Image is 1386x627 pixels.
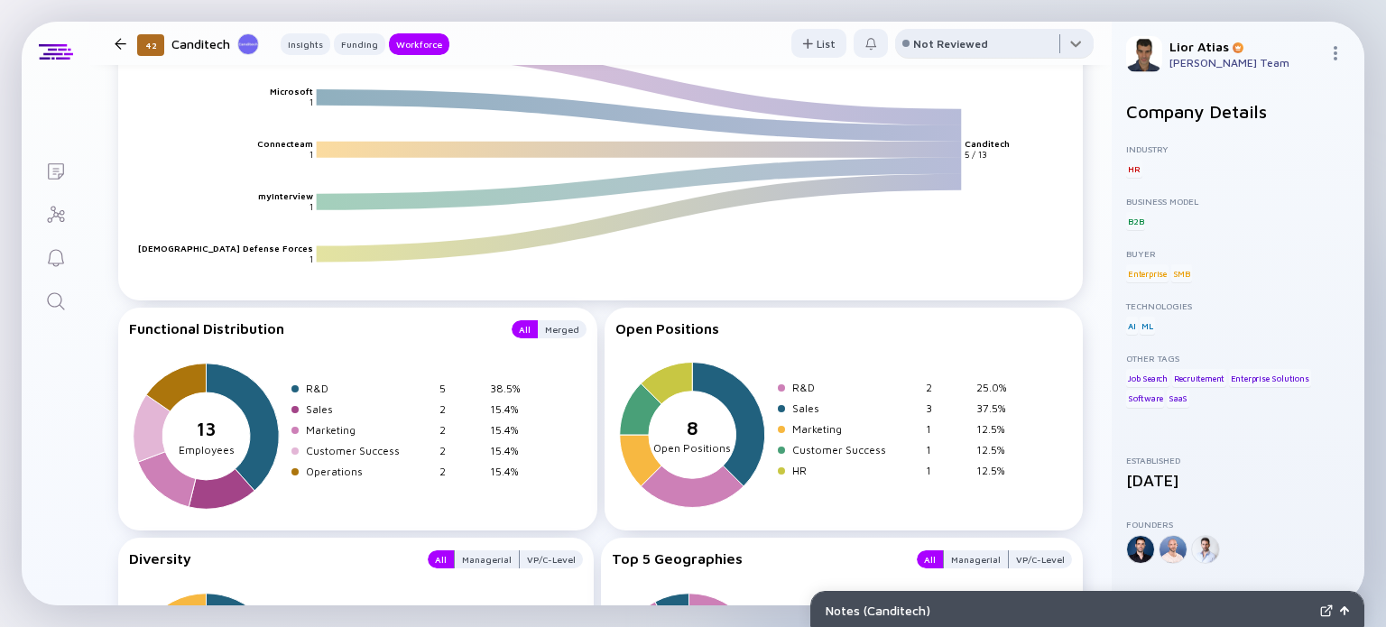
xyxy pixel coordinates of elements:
a: Investor Map [22,191,89,235]
div: [DATE] [1126,471,1350,490]
div: Not Reviewed [913,37,988,51]
text: 1 [310,201,313,212]
text: Connecteam [257,138,313,149]
div: Operations [306,465,432,478]
div: HR [792,464,919,477]
div: Notes ( Canditech ) [826,603,1313,618]
button: Funding [334,33,385,55]
div: 37.5% [976,401,1020,415]
div: 38.5% [490,382,533,395]
h2: Company Details [1126,101,1350,122]
div: ML [1140,317,1155,335]
div: [PERSON_NAME] Team [1169,56,1321,69]
a: Search [22,278,89,321]
div: Marketing [306,423,432,437]
a: Lists [22,148,89,191]
text: myInterview [258,190,313,201]
div: Managerial [944,550,1008,568]
div: Job Search [1126,369,1169,387]
div: Diversity [129,550,410,568]
div: Software [1126,390,1164,408]
div: Sales [792,401,919,415]
div: Other Tags [1126,353,1350,364]
div: 15.4% [490,444,533,457]
div: 5 [439,382,483,395]
div: Open Positions [615,320,1073,337]
div: Buyer [1126,248,1350,259]
div: Customer Success [792,443,919,456]
div: Insights [281,35,330,53]
div: Established [1126,455,1350,466]
button: VP/C-Level [1009,550,1072,568]
div: 2 [439,465,483,478]
button: Managerial [454,550,520,568]
div: 12.5% [976,422,1020,436]
div: Business Model [1126,196,1350,207]
div: 15.4% [490,423,533,437]
button: VP/C-Level [520,550,583,568]
text: Canditech [966,138,1012,149]
div: Functional Distribution [129,320,494,338]
tspan: Open Positions [653,441,731,455]
div: Recruitement [1172,369,1227,387]
button: Merged [538,320,587,338]
button: List [791,29,846,58]
div: Technologies [1126,300,1350,311]
div: 3 [926,401,969,415]
div: Funding [334,35,385,53]
div: Canditech [171,32,259,55]
div: Industry [1126,143,1350,154]
div: HR [1126,160,1142,178]
div: R&D [792,381,919,394]
div: 1 [926,422,969,436]
div: 2 [439,402,483,416]
div: Enterprise Solutions [1229,369,1311,387]
img: Lior Profile Picture [1126,36,1162,72]
div: Workforce [389,35,449,53]
div: List [791,30,846,58]
button: Workforce [389,33,449,55]
tspan: Employees [179,443,235,456]
div: AI [1126,317,1138,335]
button: Insights [281,33,330,55]
div: SMB [1171,264,1192,282]
div: 2 [439,423,483,437]
button: Managerial [943,550,1009,568]
div: 12.5% [976,464,1020,477]
button: All [428,550,454,568]
img: Expand Notes [1320,604,1333,617]
div: Founders [1126,519,1350,530]
text: 1 [310,254,313,264]
div: Sales [306,402,432,416]
tspan: 8 [687,417,698,438]
div: 12.5% [976,443,1020,456]
text: [DEMOGRAPHIC_DATA] Defense Forces [138,243,313,254]
text: 5 / 13 [966,149,989,160]
div: 25.0% [976,381,1020,394]
div: 1 [926,464,969,477]
div: 1 [926,443,969,456]
div: SaaS [1167,390,1189,408]
button: All [917,550,943,568]
div: Marketing [792,422,919,436]
div: 15.4% [490,465,533,478]
button: All [512,320,538,338]
div: 2 [439,444,483,457]
div: Enterprise [1126,264,1169,282]
div: R&D [306,382,432,395]
div: 15.4% [490,402,533,416]
text: 1 [310,97,313,107]
tspan: 13 [197,418,217,439]
div: Lior Atias [1169,39,1321,54]
text: Microsoft [270,86,313,97]
div: 42 [137,34,164,56]
div: B2B [1126,212,1145,230]
div: 2 [926,381,969,394]
img: Menu [1328,46,1343,60]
